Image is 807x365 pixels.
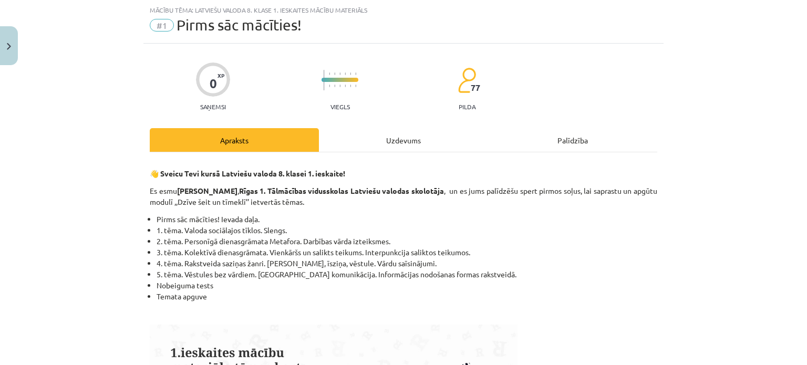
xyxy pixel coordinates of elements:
div: 0 [210,76,217,91]
li: Temata apguve [157,291,657,302]
strong: 👋 Sveicu Tevi kursā Latviešu valoda 8. klasei 1. ieskaite! [150,169,345,178]
li: 5. tēma. Vēstules bez vārdiem. [GEOGRAPHIC_DATA] komunikācija. Informācijas nodošanas formas raks... [157,269,657,280]
img: icon-short-line-57e1e144782c952c97e751825c79c345078a6d821885a25fce030b3d8c18986b.svg [339,85,340,87]
img: icon-close-lesson-0947bae3869378f0d4975bcd49f059093ad1ed9edebbc8119c70593378902aed.svg [7,43,11,50]
li: 4. tēma. Rakstveida saziņas žanri. [PERSON_NAME], īsziņa, vēstule. Vārdu saīsinājumi. [157,258,657,269]
li: Nobeiguma tests [157,280,657,291]
img: icon-short-line-57e1e144782c952c97e751825c79c345078a6d821885a25fce030b3d8c18986b.svg [339,72,340,75]
p: Saņemsi [196,103,230,110]
img: icon-long-line-d9ea69661e0d244f92f715978eff75569469978d946b2353a9bb055b3ed8787d.svg [324,70,325,90]
p: Es esmu , , un es jums palīdzēšu spert pirmos soļus, lai saprastu un apgūtu modulī ,,Dzīve šeit u... [150,185,657,207]
img: icon-short-line-57e1e144782c952c97e751825c79c345078a6d821885a25fce030b3d8c18986b.svg [345,85,346,87]
span: Pirms sāc mācīties! [177,16,302,34]
img: icon-short-line-57e1e144782c952c97e751825c79c345078a6d821885a25fce030b3d8c18986b.svg [329,72,330,75]
img: icon-short-line-57e1e144782c952c97e751825c79c345078a6d821885a25fce030b3d8c18986b.svg [350,85,351,87]
img: icon-short-line-57e1e144782c952c97e751825c79c345078a6d821885a25fce030b3d8c18986b.svg [329,85,330,87]
li: 1. tēma. Valoda sociālajos tīklos. Slengs. [157,225,657,236]
strong: [PERSON_NAME] [177,186,237,195]
strong: Rīgas 1. Tālmācības vidusskolas Latviešu valodas skolotāja [239,186,444,195]
img: icon-short-line-57e1e144782c952c97e751825c79c345078a6d821885a25fce030b3d8c18986b.svg [334,85,335,87]
img: students-c634bb4e5e11cddfef0936a35e636f08e4e9abd3cc4e673bd6f9a4125e45ecb1.svg [458,67,476,93]
p: Viegls [330,103,350,110]
span: #1 [150,19,174,32]
img: icon-short-line-57e1e144782c952c97e751825c79c345078a6d821885a25fce030b3d8c18986b.svg [350,72,351,75]
div: Mācību tēma: Latviešu valoda 8. klase 1. ieskaites mācību materiāls [150,6,657,14]
div: Apraksts [150,128,319,152]
p: pilda [459,103,475,110]
img: icon-short-line-57e1e144782c952c97e751825c79c345078a6d821885a25fce030b3d8c18986b.svg [334,72,335,75]
span: 77 [471,83,480,92]
span: XP [218,72,224,78]
img: icon-short-line-57e1e144782c952c97e751825c79c345078a6d821885a25fce030b3d8c18986b.svg [355,85,356,87]
li: Pirms sāc mācīties! Ievada daļa. [157,214,657,225]
div: Uzdevums [319,128,488,152]
li: 3. tēma. Kolektīvā dienasgrāmata. Vienkāršs un salikts teikums. Interpunkcija saliktos teikumos. [157,247,657,258]
img: icon-short-line-57e1e144782c952c97e751825c79c345078a6d821885a25fce030b3d8c18986b.svg [345,72,346,75]
li: 2. tēma. Personīgā dienasgrāmata Metafora. Darbības vārda izteiksmes. [157,236,657,247]
div: Palīdzība [488,128,657,152]
img: icon-short-line-57e1e144782c952c97e751825c79c345078a6d821885a25fce030b3d8c18986b.svg [355,72,356,75]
